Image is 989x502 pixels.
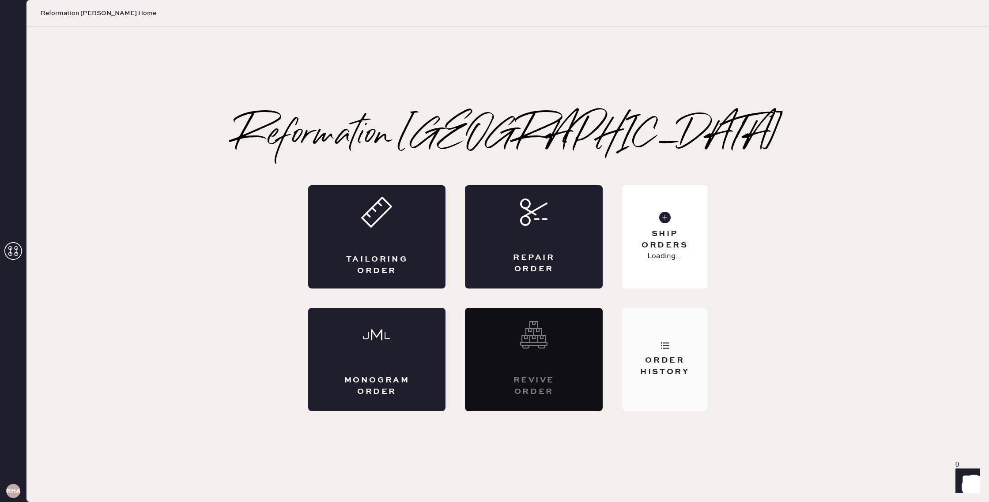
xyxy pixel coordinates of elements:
div: Ship Orders [629,229,700,251]
div: Repair Order [500,252,567,274]
h3: RHA [6,488,20,494]
div: Tailoring Order [344,254,411,276]
div: Revive order [500,375,567,397]
h2: Reformation [GEOGRAPHIC_DATA] [235,118,781,154]
div: Interested? Contact us at care@hemster.co [465,308,603,411]
div: Monogram Order [344,375,411,397]
span: Reformation [PERSON_NAME] Home [41,9,156,18]
p: Loading... [647,251,682,262]
div: Order History [629,355,700,377]
iframe: Front Chat [947,462,985,500]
